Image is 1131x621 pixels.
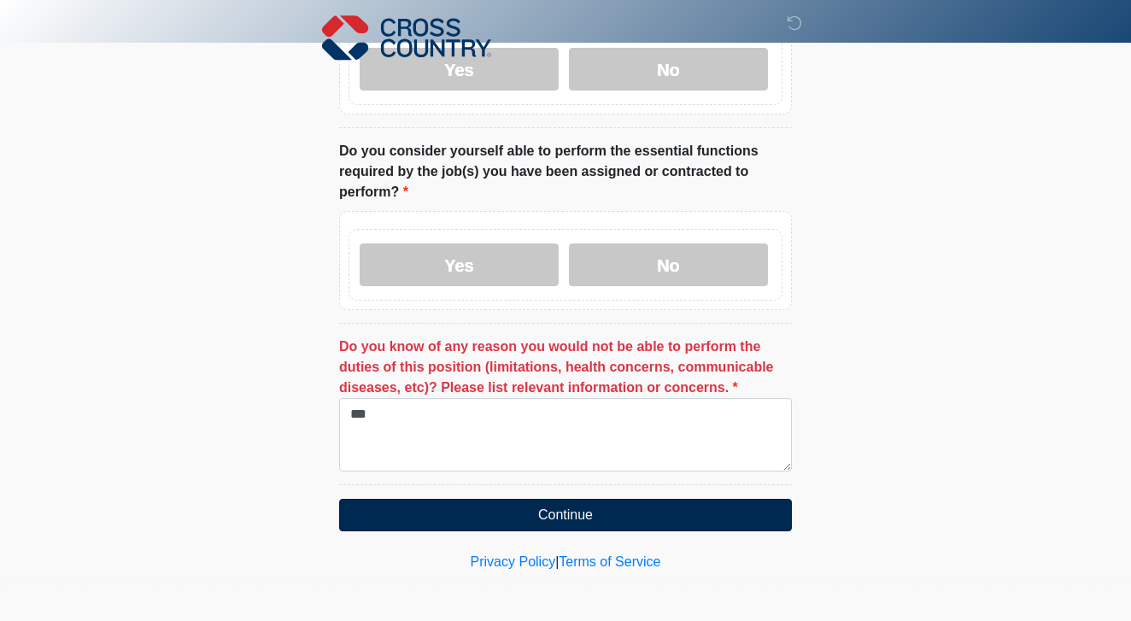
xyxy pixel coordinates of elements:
[339,499,792,531] button: Continue
[322,13,491,62] img: Cross Country Logo
[569,243,768,286] label: No
[360,243,559,286] label: Yes
[559,554,660,569] a: Terms of Service
[339,141,792,202] label: Do you consider yourself able to perform the essential functions required by the job(s) you have ...
[339,337,792,398] label: Do you know of any reason you would not be able to perform the duties of this position (limitatio...
[471,554,556,569] a: Privacy Policy
[555,554,559,569] a: |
